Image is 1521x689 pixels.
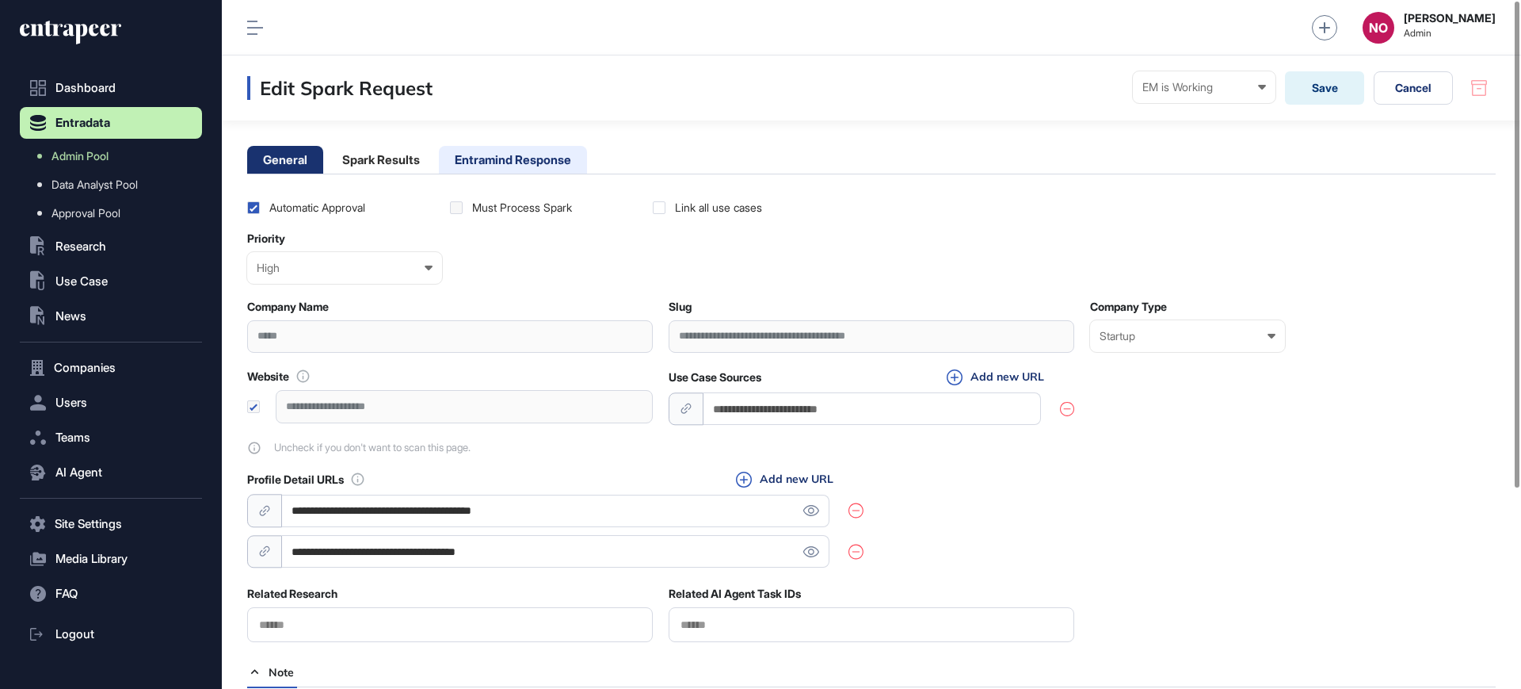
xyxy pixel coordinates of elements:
a: Data Analyst Pool [28,170,202,199]
span: Entradata [55,117,110,129]
span: News [55,310,86,323]
a: Admin Pool [28,142,202,170]
button: Research [20,231,202,262]
span: AI Agent [55,466,102,479]
button: Media Library [20,543,202,575]
label: Profile Detail URLs [247,473,344,486]
div: Must Process Spark [472,200,572,216]
div: Startup [1100,330,1275,343]
button: FAQ [20,578,202,610]
button: AI Agent [20,457,202,488]
label: Related AI Agent Task IDs [669,588,801,600]
span: Data Analyst Pool [51,178,138,191]
label: Related Research [247,588,337,600]
span: Teams [55,431,90,444]
label: Use Case Sources [669,371,761,384]
button: Companies [20,352,202,384]
button: Teams [20,422,202,454]
label: Company Type [1090,300,1167,313]
button: Cancel [1374,71,1453,105]
label: Website [247,370,289,383]
div: EM is Working [1142,81,1266,94]
span: Logout [55,628,94,641]
span: Media Library [55,553,128,565]
div: High [257,262,433,274]
strong: [PERSON_NAME] [1404,12,1496,25]
span: Admin Pool [51,150,109,163]
button: NO [1363,12,1394,44]
span: Companies [54,362,116,374]
span: Dashboard [55,82,116,94]
label: Company Name [247,300,329,313]
a: Approval Pool [28,199,202,228]
button: Save [1285,71,1364,105]
div: Note [247,658,297,686]
li: Entramind Response [439,146,587,174]
li: General [247,146,323,174]
h3: Edit Spark Request [247,76,433,100]
li: Spark Results [326,146,436,174]
span: Admin [1404,28,1496,39]
button: Use Case [20,266,202,297]
span: Users [55,396,87,409]
div: Automatic Approval [269,200,365,216]
span: Site Settings [55,518,122,530]
div: Link all use cases [675,200,762,216]
button: Site Settings [20,508,202,540]
button: Add new URL [731,471,838,488]
label: Slug [669,300,692,313]
a: Logout [20,618,202,650]
label: Priority [247,232,285,245]
button: News [20,300,202,332]
span: FAQ [55,588,78,600]
span: Research [55,240,106,253]
span: Uncheck if you don't want to scan this page. [274,442,471,454]
button: Users [20,387,202,419]
span: Use Case [55,275,108,288]
button: Add new URL [942,369,1049,386]
span: Approval Pool [51,207,120,220]
button: Entradata [20,107,202,139]
a: Dashboard [20,72,202,104]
